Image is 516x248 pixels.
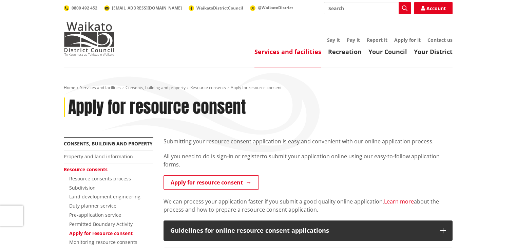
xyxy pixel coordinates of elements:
[64,166,108,173] a: Resource consents
[196,5,243,11] span: WaikatoDistrictCouncil
[64,22,115,56] img: Waikato District Council - Te Kaunihera aa Takiwaa o Waikato
[394,37,421,43] a: Apply for it
[368,48,407,56] a: Your Council
[414,48,453,56] a: Your District
[69,184,96,191] a: Subdivision
[258,5,293,11] span: @WaikatoDistrict
[190,85,226,90] a: Resource consents
[367,37,387,43] a: Report it
[69,230,133,236] a: Apply for resource consent
[347,37,360,43] a: Pay it
[69,221,133,227] a: Permitted Boundary Activity
[164,153,262,160] span: All you need to do is sign-in or register
[64,85,453,91] nav: breadcrumb
[254,48,321,56] a: Services and facilities
[427,37,453,43] a: Contact us
[164,138,434,145] span: Submitting your resource consent application is easy and convenient with our online application p...
[164,220,453,241] button: Guidelines for online resource consent applications
[164,175,259,190] a: Apply for resource consent
[64,153,133,160] a: Property and land information
[68,98,246,117] h1: Apply for resource consent
[170,227,434,234] div: Guidelines for online resource consent applications
[69,202,116,209] a: Duty planner service
[69,239,137,245] a: Monitoring resource consents
[64,5,97,11] a: 0800 492 452
[72,5,97,11] span: 0800 492 452
[250,5,293,11] a: @WaikatoDistrict
[64,140,153,147] a: Consents, building and property
[69,212,121,218] a: Pre-application service
[69,175,131,182] a: Resource consents process
[324,2,411,14] input: Search input
[64,85,75,90] a: Home
[231,85,282,90] span: Apply for resource consent
[189,5,243,11] a: WaikatoDistrictCouncil
[80,85,121,90] a: Services and facilities
[69,193,140,200] a: Land development engineering
[126,85,186,90] a: Consents, building and property
[328,48,362,56] a: Recreation
[384,198,414,205] a: Learn more
[414,2,453,14] a: Account
[327,37,340,43] a: Say it
[164,152,453,169] p: to submit your application online using our easy-to-follow application forms.
[112,5,182,11] span: [EMAIL_ADDRESS][DOMAIN_NAME]
[164,197,453,214] p: We can process your application faster if you submit a good quality online application. about the...
[104,5,182,11] a: [EMAIL_ADDRESS][DOMAIN_NAME]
